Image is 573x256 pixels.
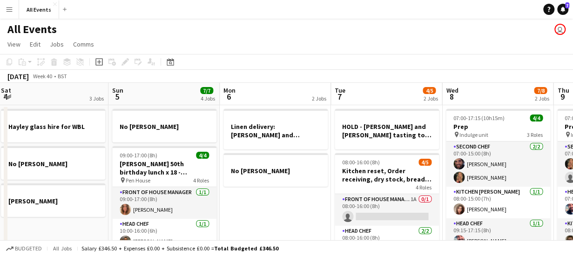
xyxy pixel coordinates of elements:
a: Edit [26,38,44,50]
span: Sun [112,86,123,94]
h3: No [PERSON_NAME] [1,160,105,168]
span: 7/8 [534,87,547,94]
span: 08:00-16:00 (8h) [342,159,380,166]
app-job-card: No [PERSON_NAME] [1,146,105,180]
a: Comms [69,38,98,50]
span: 7/7 [200,87,213,94]
h3: No [PERSON_NAME] [112,122,216,131]
app-card-role: Head Chef1/109:15-17:15 (8h)[PERSON_NAME] [446,218,550,250]
app-card-role: Second Chef2/207:00-15:00 (8h)[PERSON_NAME][PERSON_NAME] [446,141,550,187]
app-card-role: Front of House Manager1A0/108:00-16:00 (8h) [335,194,439,226]
span: 09:00-17:00 (8h) [120,152,157,159]
span: Comms [73,40,94,48]
h1: All Events [7,22,57,36]
app-job-card: Linen delivery: [PERSON_NAME] and [PERSON_NAME] + Kitty and [PERSON_NAME] / collection: [PERSON_N... [223,109,328,149]
a: Jobs [46,38,67,50]
div: BST [58,73,67,80]
span: Wed [446,86,458,94]
div: 2 Jobs [423,95,438,102]
span: Jobs [50,40,64,48]
h3: HOLD - [PERSON_NAME] and [PERSON_NAME] tasting to tie in with BB site visit? [335,122,439,139]
span: 4 Roles [193,177,209,184]
app-job-card: No [PERSON_NAME] [223,153,328,187]
span: 4/5 [423,87,436,94]
button: Budgeted [5,243,43,254]
app-card-role: Head Chef1/110:00-16:00 (6h)[PERSON_NAME] [112,219,216,250]
span: Indulge unit [459,131,488,138]
div: 3 Jobs [89,95,104,102]
span: 3 Roles [527,131,543,138]
span: Edit [30,40,40,48]
h3: [PERSON_NAME] 50th birthday lunch x 18 - [GEOGRAPHIC_DATA] [112,160,216,176]
a: 7 [557,4,568,15]
span: 7 [333,91,345,102]
span: Pen House [126,177,150,184]
app-user-avatar: Lucy Hinks [554,24,566,35]
app-job-card: No [PERSON_NAME] [112,109,216,142]
span: Total Budgeted £346.50 [214,245,278,252]
app-card-role: Kitchen [PERSON_NAME]1/108:00-15:00 (7h)[PERSON_NAME] [446,187,550,218]
span: View [7,40,20,48]
span: All jobs [51,245,74,252]
app-job-card: [PERSON_NAME] [1,183,105,217]
span: Tue [335,86,345,94]
h3: Prep [446,122,550,131]
div: [DATE] [7,72,29,81]
span: 4 Roles [416,184,431,191]
span: Week 40 [31,73,54,80]
span: Budgeted [15,245,42,252]
span: Sat [1,86,11,94]
app-card-role: Front of House Manager1/109:00-17:00 (8h)[PERSON_NAME] [112,187,216,219]
span: 8 [445,91,458,102]
a: View [4,38,24,50]
app-job-card: HOLD - [PERSON_NAME] and [PERSON_NAME] tasting to tie in with BB site visit? [335,109,439,149]
span: Mon [223,86,236,94]
button: All Events [19,0,59,19]
h3: No [PERSON_NAME] [223,167,328,175]
app-job-card: Hayley glass hire for WBL [1,109,105,142]
span: 9 [556,91,569,102]
span: 6 [222,91,236,102]
span: 7 [565,2,569,8]
h3: Kitchen reset, Order receiving, dry stock, bread and cake day [335,167,439,183]
div: 2 Jobs [534,95,549,102]
h3: Linen delivery: [PERSON_NAME] and [PERSON_NAME] + Kitty and [PERSON_NAME] / collection: [PERSON_N... [223,122,328,139]
span: 4/5 [418,159,431,166]
h3: [PERSON_NAME] [1,197,105,205]
span: Thu [557,86,569,94]
div: 4 Jobs [201,95,215,102]
div: 2 Jobs [312,95,326,102]
span: 5 [111,91,123,102]
span: 07:00-17:15 (10h15m) [453,115,505,121]
span: 4/4 [196,152,209,159]
div: Salary £346.50 + Expenses £0.00 + Subsistence £0.00 = [81,245,278,252]
span: 4/4 [530,115,543,121]
h3: Hayley glass hire for WBL [1,122,105,131]
app-job-card: 07:00-17:15 (10h15m)4/4Prep Indulge unit3 RolesSecond Chef2/207:00-15:00 (8h)[PERSON_NAME][PERSON... [446,109,550,247]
